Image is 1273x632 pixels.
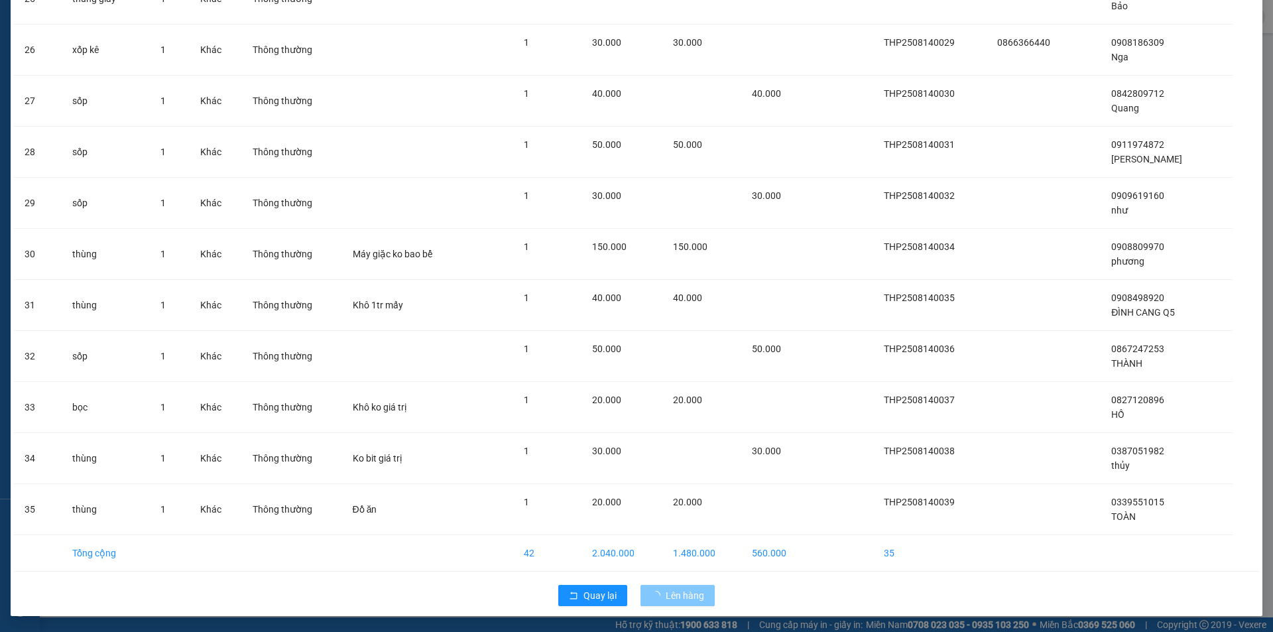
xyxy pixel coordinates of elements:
[884,446,955,456] span: THP2508140038
[62,331,151,382] td: sốp
[62,484,151,535] td: thùng
[190,484,242,535] td: Khác
[242,280,342,331] td: Thông thường
[1111,358,1142,369] span: THÀNH
[524,292,529,303] span: 1
[242,433,342,484] td: Thông thường
[242,178,342,229] td: Thông thường
[558,585,627,606] button: rollbackQuay lại
[997,37,1050,48] span: 0866366440
[524,190,529,201] span: 1
[190,382,242,433] td: Khác
[524,395,529,405] span: 1
[673,37,702,48] span: 30.000
[62,535,151,572] td: Tổng cộng
[62,25,151,76] td: xốp kê
[524,497,529,507] span: 1
[1111,241,1164,252] span: 0908809970
[1111,395,1164,405] span: 0827120896
[160,351,166,361] span: 1
[1111,88,1164,99] span: 0842809712
[14,280,62,331] td: 31
[62,178,151,229] td: sốp
[752,88,781,99] span: 40.000
[1111,103,1139,113] span: Quang
[160,504,166,515] span: 1
[640,585,715,606] button: Lên hàng
[1111,154,1182,164] span: [PERSON_NAME]
[190,178,242,229] td: Khác
[1111,460,1130,471] span: thủy
[353,249,432,259] span: Máy giặc ko bao bể
[242,382,342,433] td: Thông thường
[160,44,166,55] span: 1
[524,37,529,48] span: 1
[160,198,166,208] span: 1
[583,588,617,603] span: Quay lại
[524,88,529,99] span: 1
[884,139,955,150] span: THP2508140031
[592,190,621,201] span: 30.000
[190,280,242,331] td: Khác
[884,292,955,303] span: THP2508140035
[592,37,621,48] span: 30.000
[160,147,166,157] span: 1
[1111,511,1136,522] span: TOÀN
[160,402,166,412] span: 1
[242,229,342,280] td: Thông thường
[124,32,554,49] li: 26 Phó Cơ Điều, Phường 12
[1111,205,1128,216] span: như
[592,344,621,354] span: 50.000
[14,25,62,76] td: 26
[592,241,627,252] span: 150.000
[673,292,702,303] span: 40.000
[17,96,190,118] b: GỬI : Trạm Hộ Phòng
[524,344,529,354] span: 1
[1111,307,1175,318] span: ĐÌNH CANG Q5
[242,127,342,178] td: Thông thường
[14,331,62,382] td: 32
[592,395,621,405] span: 20.000
[1111,52,1128,62] span: Nga
[62,76,151,127] td: sốp
[884,241,955,252] span: THP2508140034
[160,249,166,259] span: 1
[592,88,621,99] span: 40.000
[242,25,342,76] td: Thông thường
[666,588,704,603] span: Lên hàng
[124,49,554,66] li: Hotline: 02839552959
[662,535,741,572] td: 1.480.000
[513,535,581,572] td: 42
[1111,256,1144,267] span: phương
[673,241,707,252] span: 150.000
[592,497,621,507] span: 20.000
[1111,1,1128,11] span: Bảo
[569,591,578,601] span: rollback
[884,395,955,405] span: THP2508140037
[1111,139,1164,150] span: 0911974872
[353,453,402,464] span: Ko bit giá trị
[524,139,529,150] span: 1
[752,344,781,354] span: 50.000
[1111,37,1164,48] span: 0908186309
[190,76,242,127] td: Khác
[884,344,955,354] span: THP2508140036
[190,331,242,382] td: Khác
[741,535,810,572] td: 560.000
[17,17,83,83] img: logo.jpg
[1111,497,1164,507] span: 0339551015
[62,127,151,178] td: sốp
[62,280,151,331] td: thùng
[62,229,151,280] td: thùng
[592,292,621,303] span: 40.000
[14,178,62,229] td: 29
[14,127,62,178] td: 28
[884,37,955,48] span: THP2508140029
[14,229,62,280] td: 30
[160,95,166,106] span: 1
[160,300,166,310] span: 1
[1111,190,1164,201] span: 0909619160
[673,139,702,150] span: 50.000
[673,395,702,405] span: 20.000
[524,446,529,456] span: 1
